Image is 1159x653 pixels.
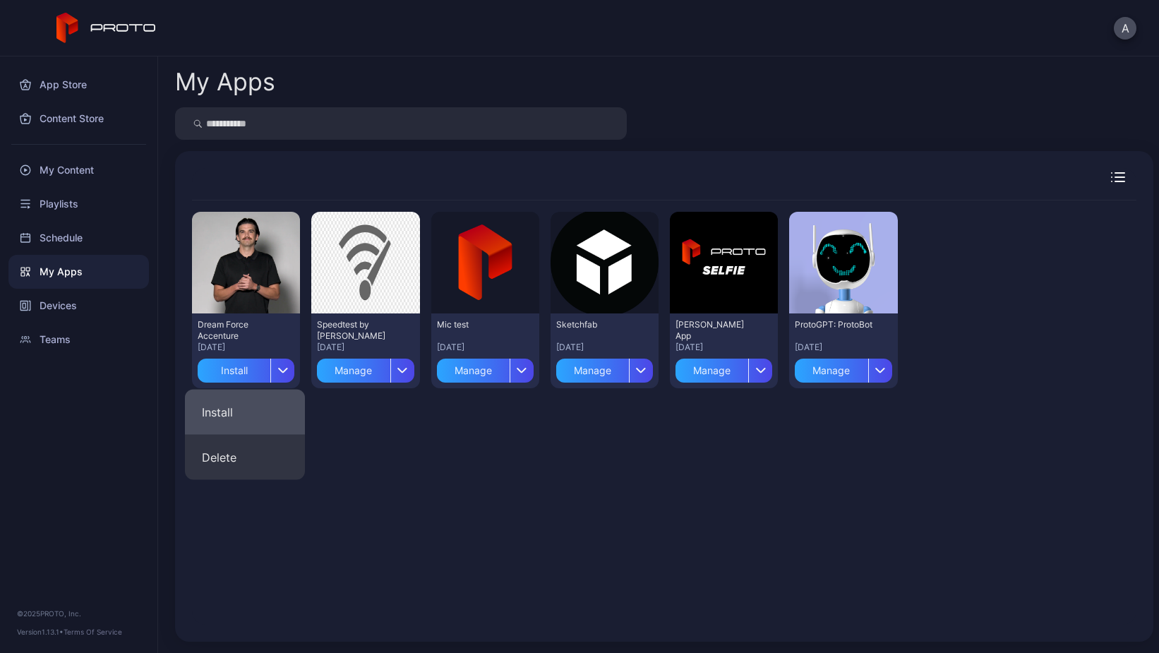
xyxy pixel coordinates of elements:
a: Playlists [8,187,149,221]
div: © 2025 PROTO, Inc. [17,608,140,619]
div: Mic test [437,319,515,330]
button: A [1114,17,1136,40]
div: Install [198,359,270,383]
div: Manage [317,359,390,383]
a: My Content [8,153,149,187]
button: Manage [556,353,653,383]
button: Manage [795,353,891,383]
a: Schedule [8,221,149,255]
div: [DATE] [556,342,653,353]
div: [DATE] [675,342,772,353]
span: Version 1.13.1 • [17,628,64,636]
div: Manage [795,359,867,383]
div: [DATE] [198,342,294,353]
a: Teams [8,323,149,357]
a: Terms Of Service [64,628,122,636]
div: My Apps [175,70,275,94]
a: My Apps [8,255,149,289]
div: Manage [437,359,510,383]
div: David Selfie App [675,319,753,342]
button: Delete [185,435,305,480]
div: ProtoGPT: ProtoBot [795,319,872,330]
div: [DATE] [317,342,414,353]
div: Speedtest by Ookla [317,319,395,342]
div: Manage [556,359,629,383]
button: Manage [437,353,534,383]
button: Manage [675,353,772,383]
a: App Store [8,68,149,102]
div: [DATE] [795,342,891,353]
div: Dream Force Accenture [198,319,275,342]
div: Sketchfab [556,319,634,330]
button: Install [185,390,305,435]
button: Manage [317,353,414,383]
div: Manage [675,359,748,383]
div: [DATE] [437,342,534,353]
a: Devices [8,289,149,323]
a: Content Store [8,102,149,136]
button: Install [198,353,294,383]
